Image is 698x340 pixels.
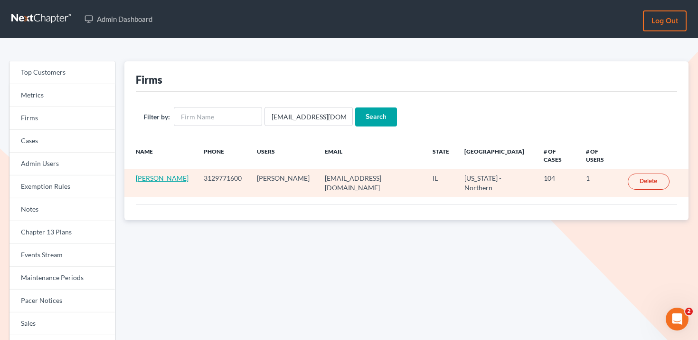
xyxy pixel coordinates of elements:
th: Email [317,142,425,169]
a: Events Stream [9,244,115,267]
td: IL [425,169,457,197]
label: Filter by: [143,112,170,122]
a: Firms [9,107,115,130]
a: Top Customers [9,61,115,84]
input: Firm Name [174,107,262,126]
a: Maintenance Periods [9,267,115,290]
td: 3129771600 [196,169,249,197]
a: [PERSON_NAME] [136,174,189,182]
a: Pacer Notices [9,290,115,312]
a: Cases [9,130,115,153]
td: 104 [536,169,578,197]
th: Phone [196,142,249,169]
a: Log out [643,10,687,31]
a: Chapter 13 Plans [9,221,115,244]
div: Firms [136,73,162,87]
a: Notes [9,198,115,221]
th: State [425,142,457,169]
th: # of Users [578,142,620,169]
td: [US_STATE] - Northern [457,169,536,197]
iframe: Intercom live chat [666,308,689,330]
th: Users [249,142,317,169]
td: [EMAIL_ADDRESS][DOMAIN_NAME] [317,169,425,197]
a: Sales [9,312,115,335]
td: [PERSON_NAME] [249,169,317,197]
a: Exemption Rules [9,175,115,198]
th: # of Cases [536,142,578,169]
a: Metrics [9,84,115,107]
input: Search [355,107,397,126]
a: Admin Dashboard [80,10,157,28]
a: Admin Users [9,153,115,175]
th: [GEOGRAPHIC_DATA] [457,142,536,169]
a: Delete [628,174,670,190]
th: Name [124,142,196,169]
td: 1 [578,169,620,197]
input: Users [264,107,353,126]
span: 2 [685,308,693,315]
